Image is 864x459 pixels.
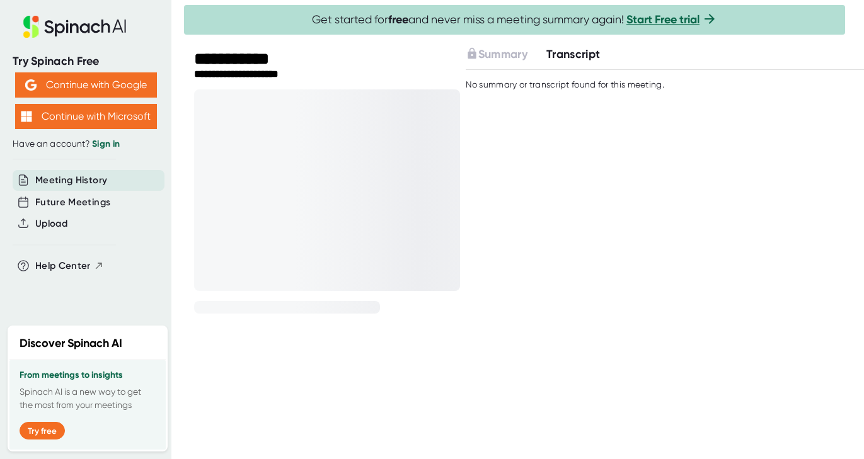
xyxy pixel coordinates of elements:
[15,104,157,129] button: Continue with Microsoft
[13,54,159,69] div: Try Spinach Free
[15,72,157,98] button: Continue with Google
[35,217,67,231] button: Upload
[546,47,601,61] span: Transcript
[35,195,110,210] button: Future Meetings
[35,259,104,273] button: Help Center
[626,13,700,26] a: Start Free trial
[312,13,717,27] span: Get started for and never miss a meeting summary again!
[466,46,527,63] button: Summary
[20,422,65,439] button: Try free
[20,385,156,412] p: Spinach AI is a new way to get the most from your meetings
[35,173,107,188] button: Meeting History
[13,139,159,150] div: Have an account?
[25,79,37,91] img: Aehbyd4JwY73AAAAAElFTkSuQmCC
[92,139,120,149] a: Sign in
[466,79,664,91] div: No summary or transcript found for this meeting.
[388,13,408,26] b: free
[466,46,546,63] div: Upgrade to access
[20,335,122,352] h2: Discover Spinach AI
[478,47,527,61] span: Summary
[20,370,156,380] h3: From meetings to insights
[546,46,601,63] button: Transcript
[35,259,91,273] span: Help Center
